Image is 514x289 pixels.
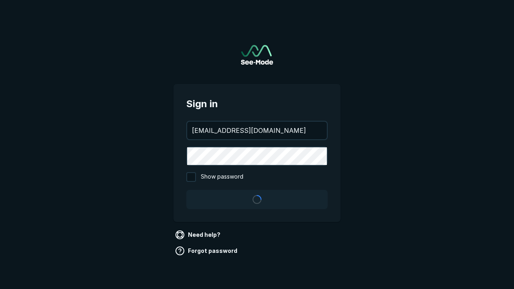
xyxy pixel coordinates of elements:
input: your@email.com [187,122,327,139]
span: Show password [201,172,243,182]
a: Forgot password [173,244,241,257]
a: Go to sign in [241,45,273,65]
span: Sign in [186,97,328,111]
a: Need help? [173,228,224,241]
img: See-Mode Logo [241,45,273,65]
